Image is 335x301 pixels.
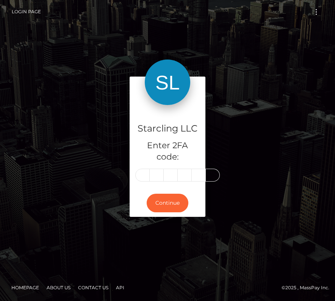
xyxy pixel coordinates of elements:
a: Contact Us [75,282,111,293]
button: Continue [147,194,188,212]
div: © 2025 , MassPay Inc. [6,284,329,292]
h4: Starcling LLC [135,122,200,135]
a: API [113,282,127,293]
img: Starcling LLC [145,60,190,105]
a: Homepage [8,282,42,293]
a: Login Page [12,4,41,20]
a: About Us [44,282,74,293]
h5: Enter 2FA code: [135,140,200,163]
button: Toggle navigation [309,7,323,17]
